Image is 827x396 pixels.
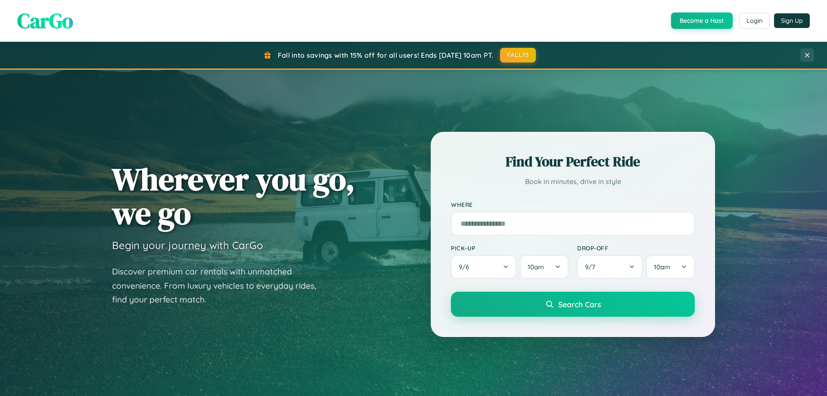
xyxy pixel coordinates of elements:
[451,292,695,317] button: Search Cars
[577,244,695,252] label: Drop-off
[451,175,695,188] p: Book in minutes, drive in style
[646,255,695,279] button: 10am
[774,13,810,28] button: Sign Up
[451,255,516,279] button: 9/6
[278,51,494,59] span: Fall into savings with 15% off for all users! Ends [DATE] 10am PT.
[558,299,601,309] span: Search Cars
[528,263,544,271] span: 10am
[451,201,695,208] label: Where
[585,263,600,271] span: 9 / 7
[451,244,569,252] label: Pick-up
[500,48,536,62] button: FALL15
[112,239,263,252] h3: Begin your journey with CarGo
[459,263,473,271] span: 9 / 6
[112,265,327,307] p: Discover premium car rentals with unmatched convenience. From luxury vehicles to everyday rides, ...
[739,13,770,28] button: Login
[451,152,695,171] h2: Find Your Perfect Ride
[17,6,73,35] span: CarGo
[112,162,355,230] h1: Wherever you go, we go
[577,255,643,279] button: 9/7
[671,12,733,29] button: Become a Host
[520,255,569,279] button: 10am
[654,263,670,271] span: 10am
